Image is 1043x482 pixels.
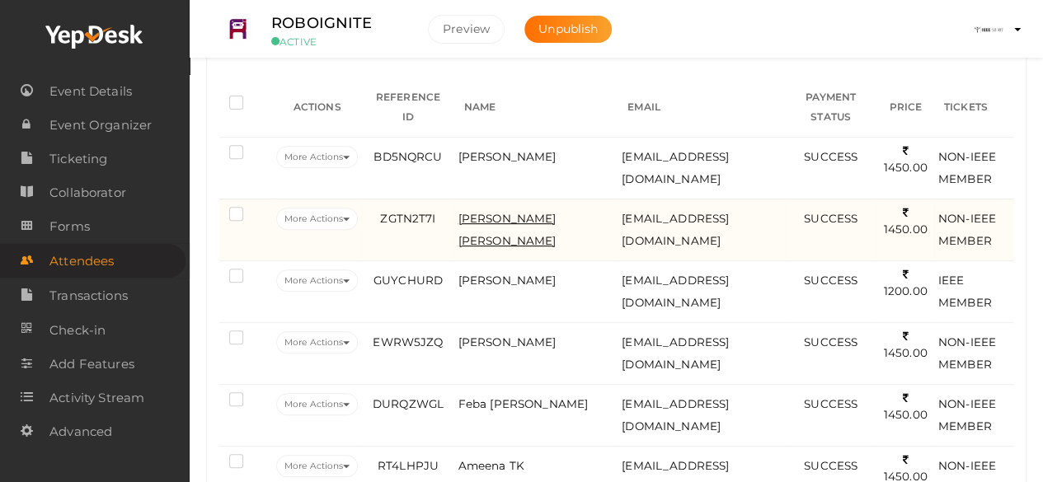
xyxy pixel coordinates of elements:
span: Ticketing [49,143,107,175]
span: [EMAIL_ADDRESS][DOMAIN_NAME] [622,274,729,309]
span: 1450.00 [884,391,928,422]
span: 1450.00 [884,144,928,175]
span: Ameena TK [458,459,524,472]
span: [EMAIL_ADDRESS][DOMAIN_NAME] [622,150,729,185]
span: NON-IEEE MEMBER [938,212,996,247]
span: IEEE MEMBER [938,274,992,309]
span: Event Details [49,75,132,108]
th: PRICE [876,77,933,138]
button: More Actions [276,146,358,168]
span: SUCCESS [804,274,857,287]
th: NAME [454,77,618,138]
span: Attendees [49,245,114,278]
span: [PERSON_NAME] [458,335,557,349]
small: ACTIVE [271,35,403,48]
span: NON-IEEE MEMBER [938,150,996,185]
span: DURQZWGL [373,397,444,410]
button: More Actions [276,208,358,230]
span: Event Organizer [49,109,152,142]
span: SUCCESS [804,335,857,349]
th: ACTIONS [272,77,362,138]
span: 1450.00 [884,330,928,360]
span: SUCCESS [804,212,857,225]
span: [EMAIL_ADDRESS][DOMAIN_NAME] [622,212,729,247]
span: Activity Stream [49,381,144,414]
span: SUCCESS [804,397,857,410]
span: Check-in [49,314,106,347]
span: NON-IEEE MEMBER [938,335,996,371]
span: [PERSON_NAME] [458,274,557,287]
button: More Actions [276,455,358,477]
button: More Actions [276,393,358,415]
img: RSPMBPJE_small.png [222,13,255,46]
label: ROBOIGNITE [271,12,372,35]
span: Add Features [49,348,134,381]
button: More Actions [276,269,358,292]
span: BD5NQRCU [374,150,442,163]
span: Advanced [49,415,112,448]
button: More Actions [276,331,358,353]
span: SUCCESS [804,459,857,472]
th: EMAIL [618,77,784,138]
img: ACg8ocLqu5jM_oAeKNg0It_CuzWY7FqhiTBdQx-M6CjW58AJd_s4904=s100 [972,13,1005,46]
button: Unpublish [524,16,612,43]
span: Forms [49,210,90,243]
span: SUCCESS [804,150,857,163]
span: Feba [PERSON_NAME] [458,397,589,410]
span: NON-IEEE MEMBER [938,397,996,433]
span: [PERSON_NAME] [458,150,557,163]
th: TICKETS [934,77,1013,138]
span: ZGTN2T7I [380,212,435,225]
span: Collaborator [49,176,126,209]
span: [EMAIL_ADDRESS][DOMAIN_NAME] [622,335,729,371]
th: PAYMENT STATUS [785,77,877,138]
span: REFERENCE ID [376,91,440,123]
button: Preview [428,15,505,44]
span: RT4LHPJU [378,459,439,472]
span: EWRW5JZQ [373,335,443,349]
span: Transactions [49,279,128,312]
span: Unpublish [538,21,598,36]
span: GUYCHURD [374,274,443,287]
span: 1200.00 [884,268,928,298]
span: [EMAIL_ADDRESS][DOMAIN_NAME] [622,397,729,433]
span: 1450.00 [884,206,928,236]
span: [PERSON_NAME] [PERSON_NAME] [458,212,557,247]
